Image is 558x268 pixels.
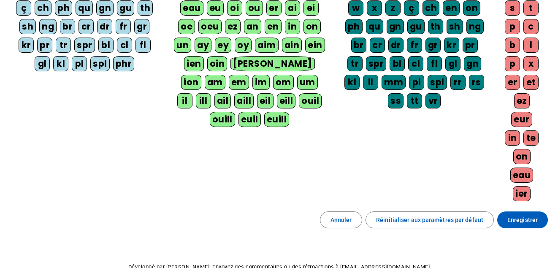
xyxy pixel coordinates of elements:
div: ain [282,38,302,53]
div: il [177,93,192,108]
div: gr [134,19,149,34]
div: er [266,0,282,16]
div: tt [407,93,422,108]
div: ier [513,186,531,201]
div: en [265,19,282,34]
div: spl [90,56,110,71]
div: br [351,38,366,53]
div: qu [366,19,383,34]
div: oeu [198,19,222,34]
div: eu [207,0,224,16]
div: ai [285,0,300,16]
div: t [523,0,539,16]
div: im [252,75,270,90]
div: eur [511,112,532,127]
div: fl [427,56,442,71]
div: z [385,0,401,16]
div: phr [113,56,135,71]
div: on [303,19,321,34]
div: pr [37,38,52,53]
div: ou [246,0,263,16]
div: aill [234,93,254,108]
div: aim [255,38,279,53]
div: x [367,0,382,16]
div: am [205,75,225,90]
div: in [505,130,520,146]
div: sh [19,19,36,34]
div: en [443,0,460,16]
div: cl [408,56,423,71]
div: tr [56,38,71,53]
div: te [523,130,539,146]
div: ph [55,0,72,16]
div: fl [135,38,151,53]
div: spr [366,56,387,71]
div: kr [444,38,459,53]
div: on [513,149,531,164]
div: oin [207,56,228,71]
div: bl [390,56,405,71]
div: mm [382,75,406,90]
div: ez [225,19,241,34]
div: ien [184,56,204,71]
div: w [348,0,363,16]
div: in [285,19,300,34]
div: eill [277,93,296,108]
div: kl [53,56,68,71]
div: et [523,75,539,90]
div: p [505,56,520,71]
div: l [523,38,539,53]
div: fr [407,38,422,53]
div: er [505,75,520,90]
div: tr [347,56,363,71]
div: ouil [299,93,322,108]
div: cr [370,38,385,53]
div: gu [407,19,425,34]
div: ail [214,93,231,108]
div: euill [264,112,289,127]
div: cl [117,38,132,53]
div: gr [425,38,441,53]
div: th [428,19,443,34]
div: rs [469,75,484,90]
div: gn [464,56,481,71]
div: eil [257,93,274,108]
div: gu [117,0,134,16]
div: spl [428,75,447,90]
div: em [229,75,249,90]
div: ç [404,0,419,16]
div: dr [388,38,404,53]
div: eau [180,0,203,16]
div: dr [97,19,112,34]
span: Enregistrer [507,215,538,225]
div: gl [35,56,50,71]
div: ch [35,0,51,16]
span: Annuler [330,215,352,225]
div: cr [79,19,94,34]
div: oe [178,19,195,34]
div: eau [510,168,534,183]
div: um [297,75,318,90]
div: s [505,0,520,16]
div: ss [388,93,404,108]
div: ch [423,0,439,16]
div: ng [39,19,57,34]
div: x [523,56,539,71]
div: ill [196,93,211,108]
div: p [505,19,520,34]
div: on [463,0,480,16]
div: c [523,19,539,34]
div: om [273,75,294,90]
div: br [60,19,75,34]
span: Réinitialiser aux paramètres par défaut [376,215,483,225]
div: gl [445,56,460,71]
div: ei [303,0,319,16]
div: kl [344,75,360,90]
div: [PERSON_NAME] [230,56,314,71]
div: ey [215,38,231,53]
div: th [138,0,153,16]
div: fr [116,19,131,34]
div: bl [98,38,114,53]
div: pl [72,56,87,71]
div: ll [363,75,378,90]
